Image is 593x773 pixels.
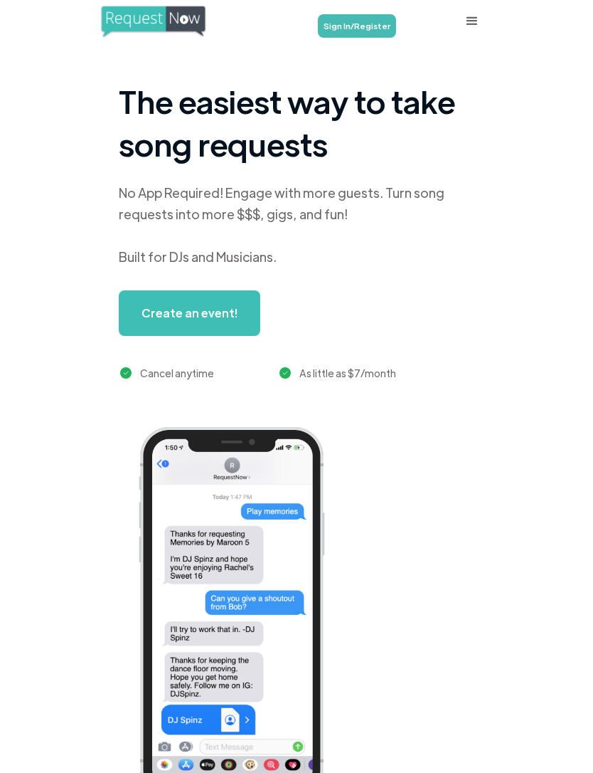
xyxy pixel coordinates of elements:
[140,364,214,382] div: Cancel anytime
[120,367,132,379] img: green checkmark
[100,4,228,38] a: home
[119,290,260,336] a: Create an event!
[119,80,474,165] h1: The easiest way to take song requests
[318,14,396,38] a: Sign In/Register
[299,364,396,382] div: As little as $7/month
[119,182,474,268] div: No App Required! Engage with more guests. Turn song requests into more $$$, gigs, and fun! Built ...
[279,367,292,379] img: green checkmark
